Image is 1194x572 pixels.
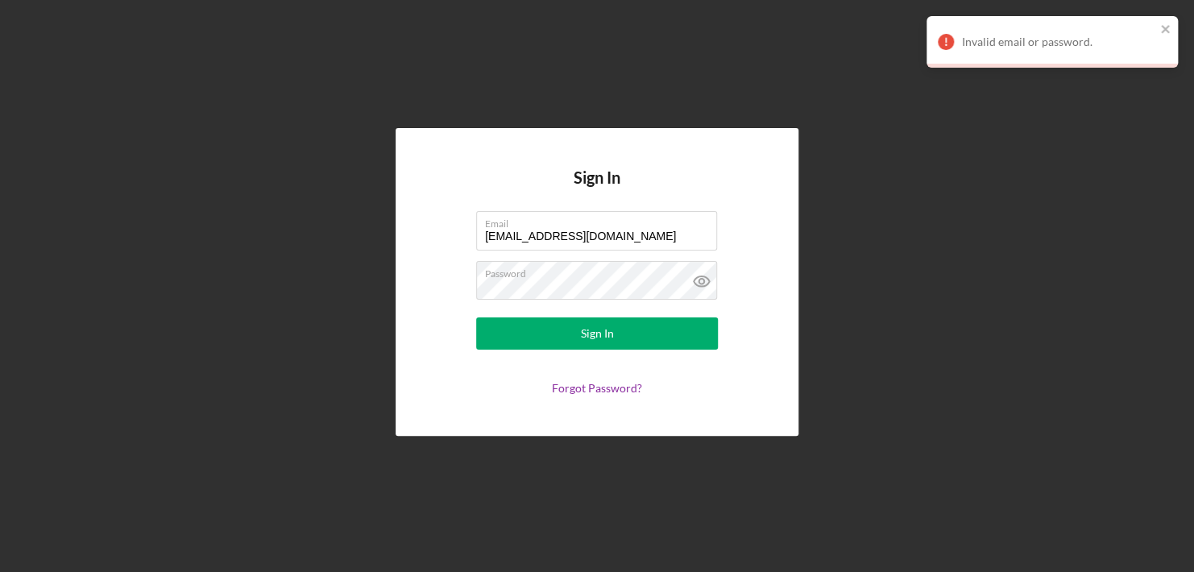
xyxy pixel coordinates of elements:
button: close [1160,23,1171,38]
button: Sign In [476,317,718,350]
div: Sign In [581,317,614,350]
label: Password [485,262,717,280]
a: Forgot Password? [552,381,642,395]
div: Invalid email or password. [962,35,1155,48]
label: Email [485,212,717,230]
h4: Sign In [574,168,620,211]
